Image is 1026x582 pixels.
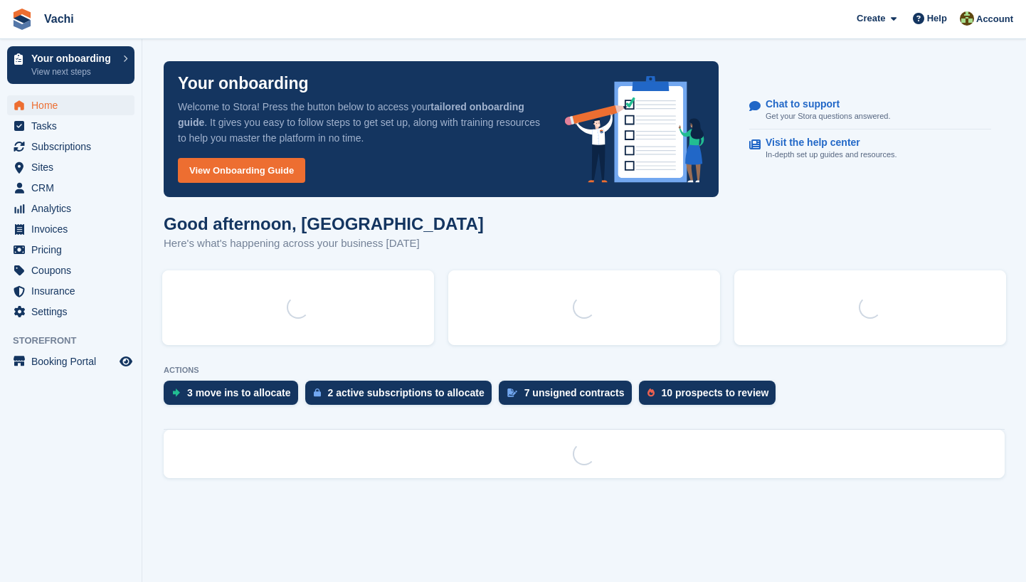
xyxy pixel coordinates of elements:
div: 7 unsigned contracts [524,387,625,398]
a: menu [7,281,134,301]
a: Vachi [38,7,80,31]
p: Here's what's happening across your business [DATE] [164,236,484,252]
div: 3 move ins to allocate [187,387,291,398]
a: View Onboarding Guide [178,158,305,183]
p: Your onboarding [31,53,116,63]
img: active_subscription_to_allocate_icon-d502201f5373d7db506a760aba3b589e785aa758c864c3986d89f69b8ff3... [314,388,321,397]
span: Insurance [31,281,117,301]
a: menu [7,178,134,198]
a: 7 unsigned contracts [499,381,639,412]
img: move_ins_to_allocate_icon-fdf77a2bb77ea45bf5b3d319d69a93e2d87916cf1d5bf7949dd705db3b84f3ca.svg [172,388,180,397]
img: stora-icon-8386f47178a22dfd0bd8f6a31ec36ba5ce8667c1dd55bd0f319d3a0aa187defe.svg [11,9,33,30]
span: Storefront [13,334,142,348]
span: Invoices [31,219,117,239]
p: Get your Stora questions answered. [766,110,890,122]
a: menu [7,95,134,115]
span: Create [857,11,885,26]
div: 2 active subscriptions to allocate [328,387,485,398]
span: CRM [31,178,117,198]
a: Visit the help center In-depth set up guides and resources. [749,129,991,168]
span: Coupons [31,260,117,280]
span: Analytics [31,199,117,218]
span: Help [927,11,947,26]
a: menu [7,199,134,218]
a: menu [7,302,134,322]
img: prospect-51fa495bee0391a8d652442698ab0144808aea92771e9ea1ae160a38d050c398.svg [647,388,655,397]
span: Subscriptions [31,137,117,157]
a: menu [7,260,134,280]
img: Anete Gre [960,11,974,26]
p: ACTIONS [164,366,1005,375]
img: contract_signature_icon-13c848040528278c33f63329250d36e43548de30e8caae1d1a13099fd9432cc5.svg [507,388,517,397]
span: Home [31,95,117,115]
p: Your onboarding [178,75,309,92]
span: Sites [31,157,117,177]
a: menu [7,116,134,136]
div: 10 prospects to review [662,387,769,398]
a: 10 prospects to review [639,381,783,412]
a: 2 active subscriptions to allocate [305,381,499,412]
span: Booking Portal [31,351,117,371]
span: Account [976,12,1013,26]
p: Visit the help center [766,137,886,149]
a: 3 move ins to allocate [164,381,305,412]
a: menu [7,137,134,157]
a: menu [7,157,134,177]
a: Preview store [117,353,134,370]
span: Settings [31,302,117,322]
a: menu [7,219,134,239]
p: Chat to support [766,98,879,110]
a: Your onboarding View next steps [7,46,134,84]
p: In-depth set up guides and resources. [766,149,897,161]
span: Pricing [31,240,117,260]
a: menu [7,351,134,371]
a: Chat to support Get your Stora questions answered. [749,91,991,130]
span: Tasks [31,116,117,136]
a: menu [7,240,134,260]
h1: Good afternoon, [GEOGRAPHIC_DATA] [164,214,484,233]
p: View next steps [31,65,116,78]
p: Welcome to Stora! Press the button below to access your . It gives you easy to follow steps to ge... [178,99,542,146]
img: onboarding-info-6c161a55d2c0e0a8cae90662b2fe09162a5109e8cc188191df67fb4f79e88e88.svg [565,76,704,183]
